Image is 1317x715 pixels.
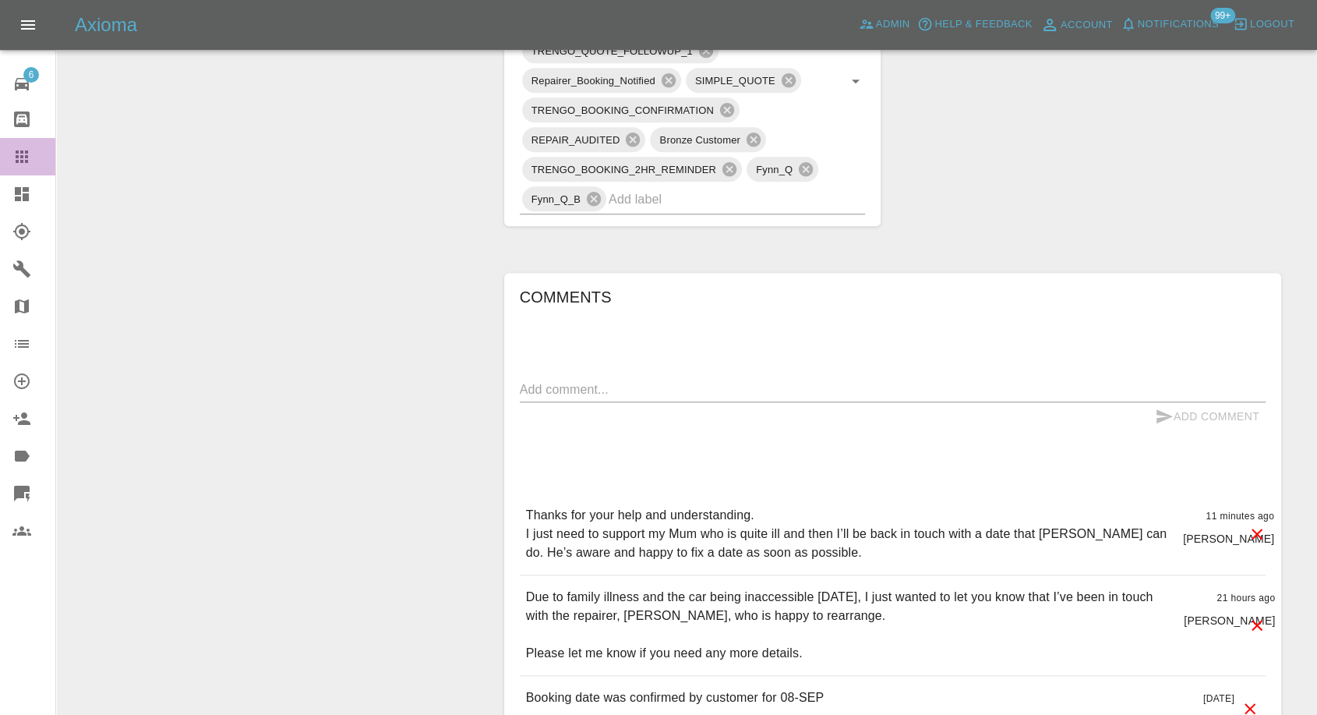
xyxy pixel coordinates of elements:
span: 21 hours ago [1216,593,1275,604]
span: Logout [1250,16,1294,34]
div: Fynn_Q [747,157,818,182]
p: [PERSON_NAME] [1183,531,1274,547]
a: Account [1036,12,1117,37]
div: Fynn_Q_B [522,186,606,211]
h6: Comments [520,285,1266,310]
div: TRENGO_BOOKING_CONFIRMATION [522,97,740,122]
span: [DATE] [1203,693,1234,704]
span: Notifications [1138,16,1219,34]
p: [PERSON_NAME] [1184,613,1275,628]
span: 99+ [1210,8,1235,23]
div: REPAIR_AUDITED [522,127,646,152]
button: Open [845,70,867,92]
button: Logout [1229,12,1298,37]
div: TRENGO_QUOTE_FOLLOWUP_1 [522,38,719,63]
button: Notifications [1117,12,1223,37]
span: Repairer_Booking_Notified [522,72,665,90]
span: REPAIR_AUDITED [522,131,630,149]
input: Add label [609,187,821,211]
button: Help & Feedback [913,12,1036,37]
span: TRENGO_BOOKING_CONFIRMATION [522,101,723,119]
span: 11 minutes ago [1206,511,1274,522]
div: SIMPLE_QUOTE [686,68,801,93]
div: Repairer_Booking_Notified [522,68,681,93]
span: Admin [876,16,910,34]
span: 6 [23,67,39,83]
button: Open drawer [9,6,47,44]
span: Account [1061,16,1113,34]
a: Admin [855,12,914,37]
span: Fynn_Q_B [522,190,590,208]
span: Help & Feedback [934,16,1032,34]
span: Fynn_Q [747,161,802,179]
span: SIMPLE_QUOTE [686,72,785,90]
span: Bronze Customer [650,131,749,149]
p: Booking date was confirmed by customer for 08-SEP [526,688,824,707]
div: Bronze Customer [650,127,765,152]
span: TRENGO_QUOTE_FOLLOWUP_1 [522,42,702,60]
p: Due to family illness and the car being inaccessible [DATE], I just wanted to let you know that I... [526,588,1172,663]
span: TRENGO_BOOKING_2HR_REMINDER [522,161,726,179]
h5: Axioma [75,12,137,37]
p: Thanks for your help and understanding. I just need to support my Mum who is quite ill and then I... [526,506,1170,562]
div: TRENGO_BOOKING_2HR_REMINDER [522,157,742,182]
